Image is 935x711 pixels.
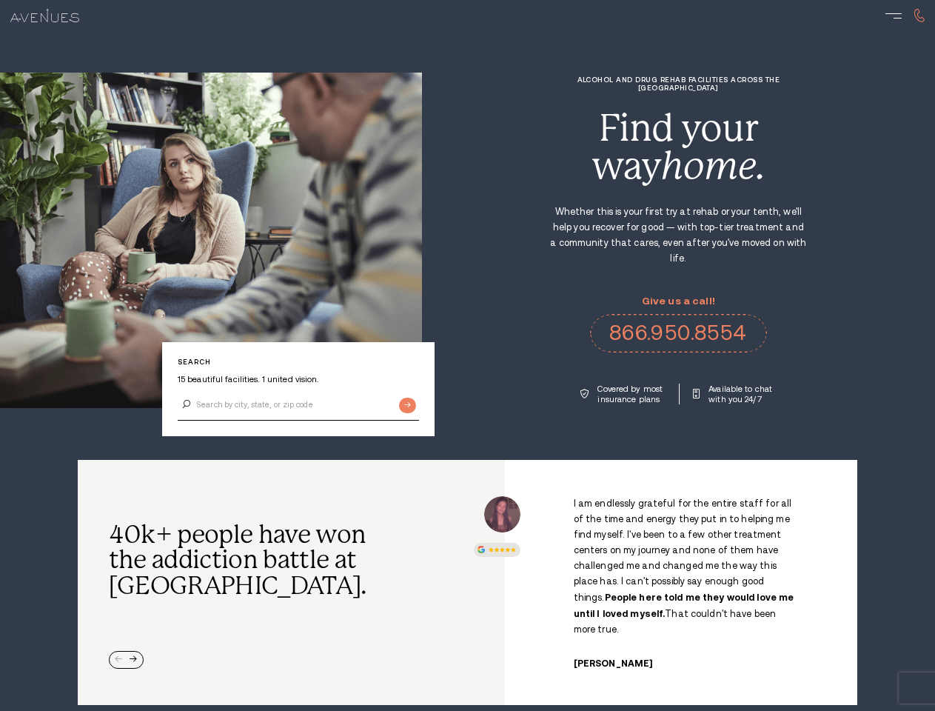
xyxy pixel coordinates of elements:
p: I am endlessly grateful for the entire staff for all of the time and energy they put in to helpin... [574,496,800,638]
a: Available to chat with you 24/7 [693,384,776,404]
a: Covered by most insurance plans [580,384,665,404]
h1: Alcohol and Drug Rehab Facilities across the [GEOGRAPHIC_DATA] [549,76,808,92]
p: Whether this is your first try at rehab or your tenth, we'll help you recover for good — with top... [549,204,808,267]
input: Search by city, state, or zip code [178,390,419,421]
p: Covered by most insurance plans [597,384,665,404]
input: Submit [399,398,416,413]
i: home. [661,144,765,187]
cite: [PERSON_NAME] [574,658,653,669]
div: Find your way [549,110,808,184]
div: Next slide [130,656,137,664]
p: Available to chat with you 24/7 [708,384,776,404]
h2: 40k+ people have won the addiction battle at [GEOGRAPHIC_DATA]. [109,522,376,600]
p: Search [178,358,419,366]
div: / [526,496,837,669]
p: 15 beautiful facilities. 1 united vision. [178,374,419,384]
a: 866.950.8554 [590,314,767,353]
p: Give us a call! [590,296,767,307]
strong: People here told me they would love me until I loved myself. [574,592,794,619]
